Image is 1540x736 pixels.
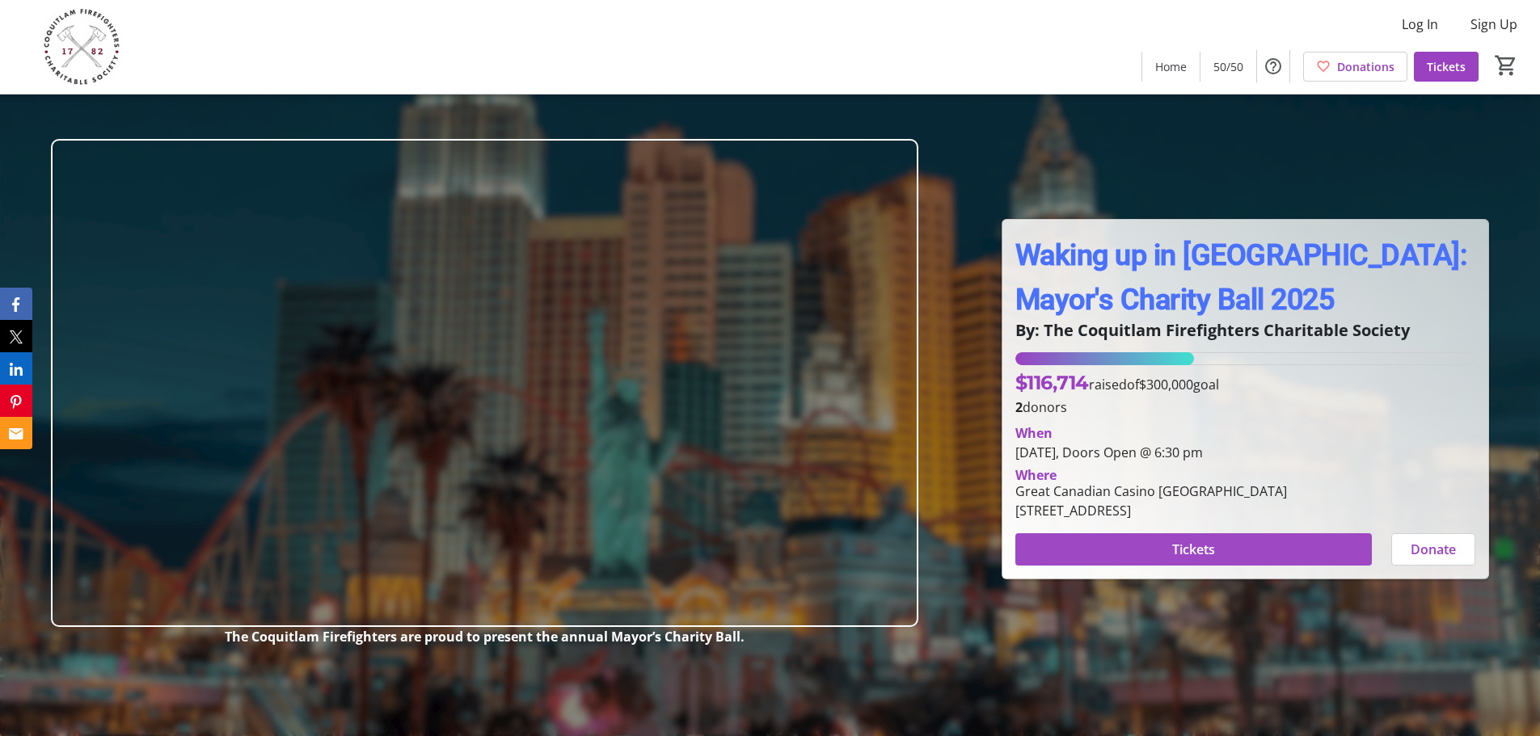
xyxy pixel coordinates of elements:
[1015,238,1468,317] strong: Waking up in [GEOGRAPHIC_DATA]: Mayor's Charity Ball 2025
[1015,501,1287,520] div: [STREET_ADDRESS]
[1200,52,1256,82] a: 50/50
[1015,423,1053,443] div: When
[1015,482,1287,501] div: Great Canadian Casino [GEOGRAPHIC_DATA]
[1015,322,1475,339] p: By: The Coquitlam Firefighters Charitable Society
[1402,15,1438,34] span: Log In
[1458,11,1530,37] button: Sign Up
[1015,469,1057,482] div: Where
[1015,368,1219,397] p: raised of goal
[1015,371,1089,394] span: $116,714
[1391,533,1475,566] button: Donate
[10,6,154,87] img: Coquitlam Firefighters Charitable Society's Logo
[225,628,745,646] strong: The Coquitlam Firefighters are proud to present the annual Mayor’s Charity Ball.
[1389,11,1451,37] button: Log In
[1015,352,1475,365] div: 38.904916666666665% of fundraising goal reached
[1213,58,1243,75] span: 50/50
[1139,376,1193,393] span: $300,000
[51,139,918,627] img: Campaign CTA Media Photo
[1470,15,1517,34] span: Sign Up
[1015,533,1372,566] button: Tickets
[1257,50,1289,82] button: Help
[1491,51,1521,80] button: Cart
[1155,58,1187,75] span: Home
[1015,398,1023,416] b: 2
[1414,52,1479,82] a: Tickets
[1015,443,1475,462] div: [DATE], Doors Open @ 6:30 pm
[1337,58,1394,75] span: Donations
[1142,52,1200,82] a: Home
[1172,540,1215,559] span: Tickets
[1427,58,1466,75] span: Tickets
[1015,397,1475,417] p: donors
[1303,52,1407,82] a: Donations
[1411,540,1456,559] span: Donate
